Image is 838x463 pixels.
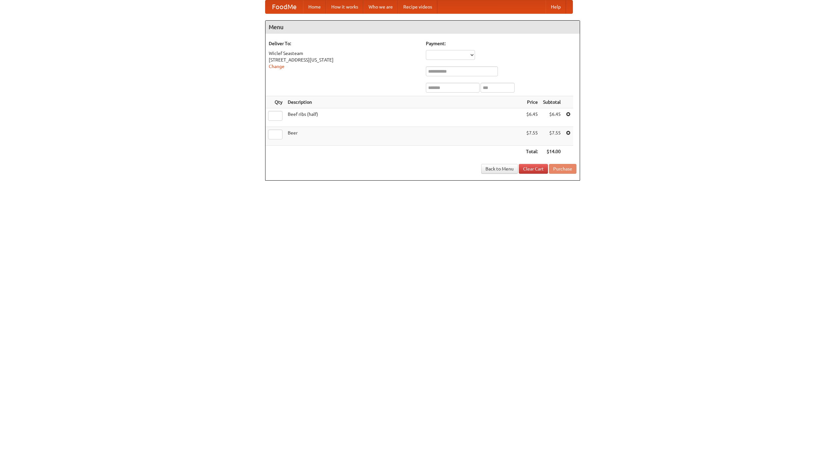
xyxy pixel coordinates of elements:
th: Subtotal [540,96,563,108]
a: Home [303,0,326,13]
button: Purchase [549,164,576,174]
div: [STREET_ADDRESS][US_STATE] [269,57,419,63]
td: $7.55 [523,127,540,146]
th: Total: [523,146,540,158]
a: Recipe videos [398,0,437,13]
a: Help [546,0,566,13]
th: Description [285,96,523,108]
a: FoodMe [265,0,303,13]
div: Wiclef Seasteam [269,50,419,57]
h5: Payment: [426,40,576,47]
th: $14.00 [540,146,563,158]
td: $6.45 [540,108,563,127]
a: Back to Menu [481,164,518,174]
h4: Menu [265,21,580,34]
th: Qty [265,96,285,108]
a: Change [269,64,284,69]
td: $6.45 [523,108,540,127]
td: Beef ribs (half) [285,108,523,127]
td: Beer [285,127,523,146]
a: How it works [326,0,363,13]
a: Who we are [363,0,398,13]
td: $7.55 [540,127,563,146]
h5: Deliver To: [269,40,419,47]
th: Price [523,96,540,108]
a: Clear Cart [519,164,548,174]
